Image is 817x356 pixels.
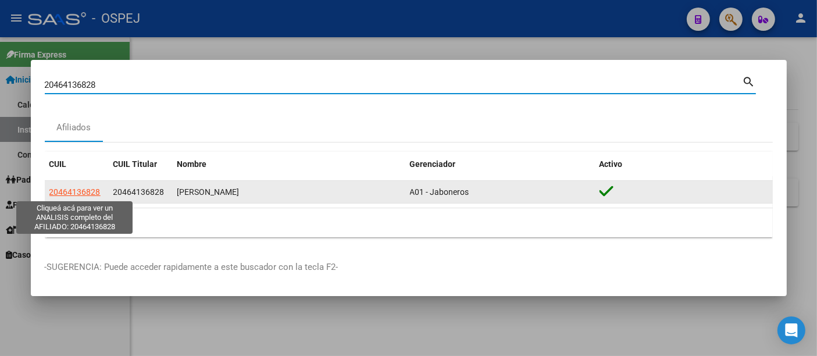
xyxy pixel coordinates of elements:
span: 20464136828 [49,187,101,197]
span: Nombre [177,159,207,169]
span: CUIL Titular [113,159,158,169]
div: [PERSON_NAME] [177,186,401,199]
span: Activo [600,159,623,169]
div: Open Intercom Messenger [777,316,805,344]
datatable-header-cell: CUIL [45,152,109,177]
p: -SUGERENCIA: Puede acceder rapidamente a este buscador con la tecla F2- [45,261,773,274]
div: 1 total [45,208,773,237]
div: Afiliados [56,121,91,134]
span: 20464136828 [113,187,165,197]
datatable-header-cell: Activo [595,152,773,177]
mat-icon: search [743,74,756,88]
span: CUIL [49,159,67,169]
span: Gerenciador [410,159,456,169]
datatable-header-cell: Gerenciador [405,152,595,177]
datatable-header-cell: Nombre [173,152,405,177]
span: A01 - Jaboneros [410,187,469,197]
datatable-header-cell: CUIL Titular [109,152,173,177]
